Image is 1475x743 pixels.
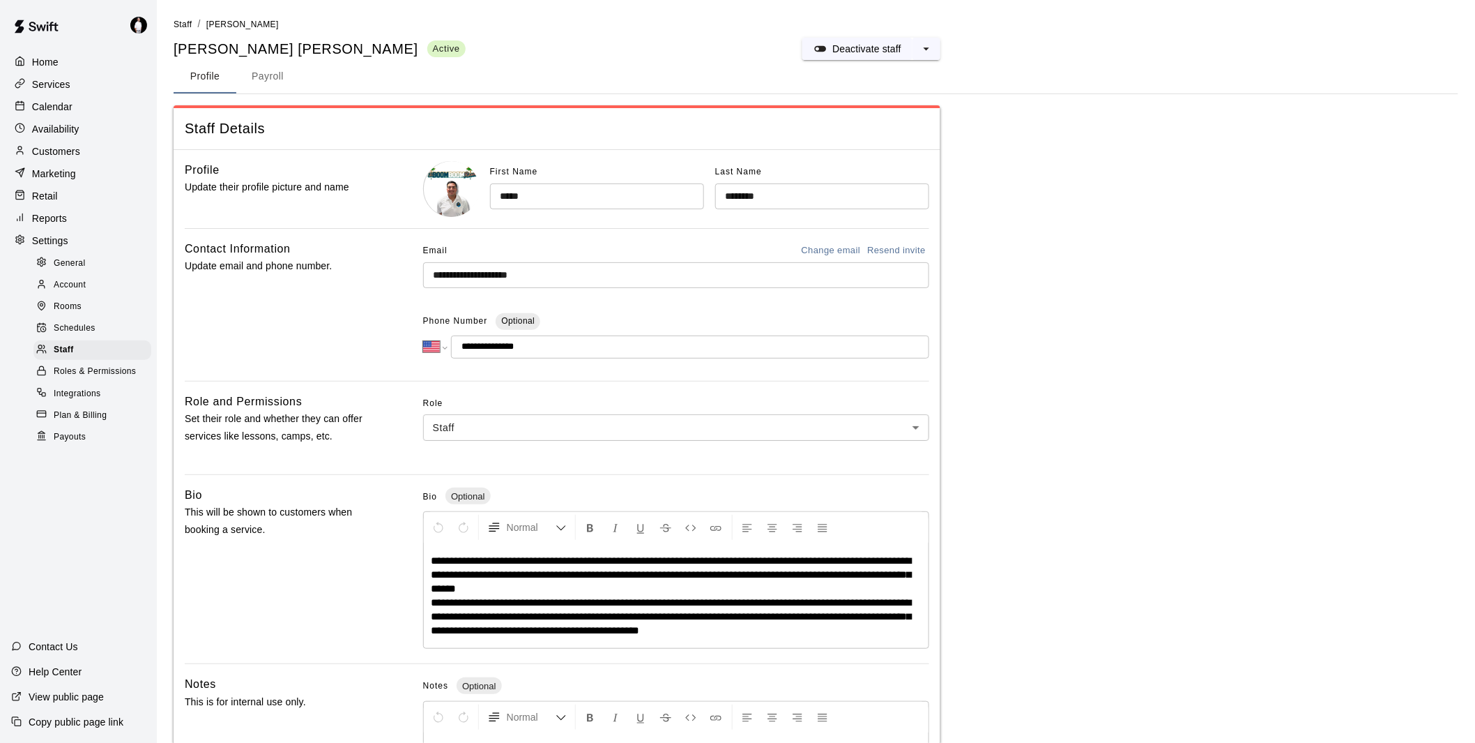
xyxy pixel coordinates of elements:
p: Retail [32,189,58,203]
span: Optional [457,681,501,691]
h6: Role and Permissions [185,393,302,411]
div: staff form tabs [174,60,1458,93]
button: Format Strikethrough [654,705,678,730]
p: Help Center [29,665,82,679]
button: Deactivate staff [802,38,912,60]
button: Right Align [786,705,809,730]
button: Format Bold [579,705,602,730]
p: Set their role and whether they can offer services like lessons, camps, etc. [185,410,379,445]
a: Roles & Permissions [33,361,157,383]
div: Plan & Billing [33,406,151,426]
div: [PERSON_NAME] [PERSON_NAME] [174,40,466,59]
p: Settings [32,234,68,248]
div: Staff [423,414,929,440]
img: Travis Hamilton [130,17,147,33]
div: split button [802,38,940,60]
p: View public page [29,690,104,704]
span: Normal [507,710,556,724]
span: Payouts [54,430,86,444]
button: Format Strikethrough [654,515,678,540]
div: Staff [33,340,151,360]
button: Redo [452,705,475,730]
p: Home [32,55,59,69]
span: Notes [423,681,448,691]
span: Last Name [715,167,762,177]
div: Calendar [11,96,146,117]
button: Format Underline [629,705,652,730]
button: Justify Align [811,515,834,540]
div: Integrations [33,384,151,404]
span: [PERSON_NAME] [206,20,279,29]
span: Role [423,393,929,415]
p: Customers [32,144,80,158]
div: General [33,254,151,273]
span: Staff [174,20,192,29]
a: Customers [11,141,146,162]
p: Contact Us [29,640,78,654]
button: Insert Code [679,515,703,540]
a: Retail [11,186,146,207]
button: Right Align [786,515,809,540]
button: Center Align [761,515,784,540]
h6: Bio [185,486,202,504]
button: Format Underline [629,515,652,540]
img: Isaac Gonzalez [424,161,480,217]
span: Staff [54,343,74,357]
button: Profile [174,60,236,93]
a: Rooms [33,297,157,318]
span: Phone Number [423,310,488,333]
button: Change email [798,240,864,262]
div: Roles & Permissions [33,362,151,382]
a: Marketing [11,163,146,184]
a: Availability [11,119,146,140]
a: Payouts [33,426,157,448]
button: Format Italics [604,515,627,540]
span: First Name [490,167,538,177]
a: Settings [11,230,146,251]
button: Left Align [735,705,759,730]
span: Active [427,43,466,54]
span: Optional [445,491,490,502]
h6: Profile [185,161,220,179]
button: Undo [427,705,450,730]
div: Payouts [33,428,151,447]
button: Insert Link [704,515,728,540]
div: Rooms [33,297,151,317]
span: General [54,257,86,271]
button: Undo [427,515,450,540]
button: Center Align [761,705,784,730]
span: Email [423,240,448,262]
a: Account [33,274,157,296]
a: Services [11,74,146,95]
p: Marketing [32,167,76,181]
button: Resend invite [864,240,929,262]
a: Reports [11,208,146,229]
span: Plan & Billing [54,409,107,423]
p: Reports [32,211,67,225]
p: Copy public page link [29,715,123,729]
h6: Contact Information [185,240,291,258]
p: Services [32,77,70,91]
a: Schedules [33,318,157,340]
div: Travis Hamilton [128,11,157,39]
p: Calendar [32,100,72,114]
p: Update email and phone number. [185,257,379,275]
p: Deactivate staff [832,42,901,56]
button: select merge strategy [912,38,940,60]
span: Normal [507,520,556,534]
span: Rooms [54,300,82,314]
a: Integrations [33,383,157,405]
span: Schedules [54,322,95,336]
span: Staff Details [185,119,929,138]
a: Home [11,52,146,73]
a: General [33,253,157,274]
button: Formatting Options [482,705,572,730]
h6: Notes [185,675,216,693]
